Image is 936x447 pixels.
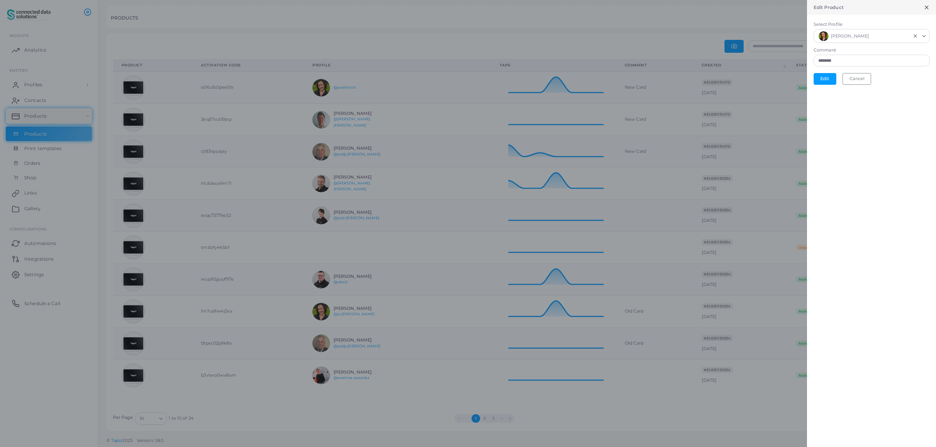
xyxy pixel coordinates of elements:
img: avatar [819,31,828,41]
button: Edit [814,73,836,85]
div: Search for option [814,29,930,43]
label: Select Profile [814,21,930,28]
label: Comment [814,47,836,54]
h5: Edit Product [814,5,844,10]
button: Cancel [843,73,871,85]
input: Search for option [871,31,911,41]
button: Clear Selected [913,33,918,39]
span: [PERSON_NAME] [831,32,869,40]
